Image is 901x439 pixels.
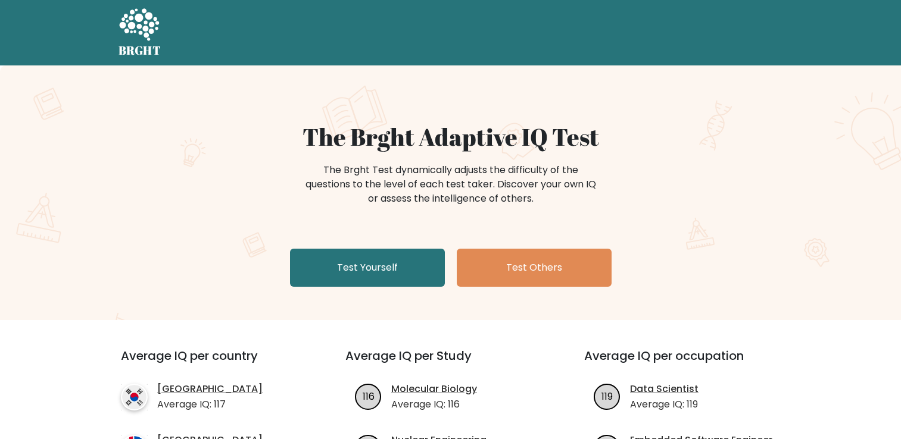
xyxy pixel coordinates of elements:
a: [GEOGRAPHIC_DATA] [157,382,263,396]
text: 119 [601,389,613,403]
p: Average IQ: 119 [630,397,699,412]
text: 116 [363,389,375,403]
h5: BRGHT [119,43,161,58]
a: Test Others [457,249,612,287]
h3: Average IQ per Study [345,349,556,377]
a: Test Yourself [290,249,445,287]
p: Average IQ: 117 [157,397,263,412]
h3: Average IQ per occupation [584,349,794,377]
p: Average IQ: 116 [391,397,477,412]
a: BRGHT [119,5,161,61]
a: Data Scientist [630,382,699,396]
img: country [121,384,148,410]
h3: Average IQ per country [121,349,303,377]
div: The Brght Test dynamically adjusts the difficulty of the questions to the level of each test take... [302,163,600,206]
a: Molecular Biology [391,382,477,396]
h1: The Brght Adaptive IQ Test [160,123,741,151]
